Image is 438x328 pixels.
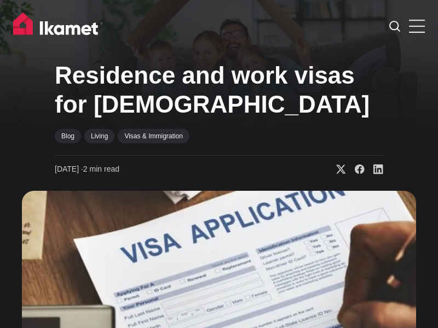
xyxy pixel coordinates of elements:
[118,129,189,143] a: Visas & Immigration
[365,164,383,175] a: Share on Linkedin
[13,13,103,40] img: Ikamet home
[55,129,81,143] a: Blog
[55,165,83,173] span: [DATE] ∙
[84,129,114,143] a: Living
[346,164,365,175] a: Share on Facebook
[55,164,119,175] time: 2 min read
[55,61,383,119] h1: Residence and work visas for [DEMOGRAPHIC_DATA]
[327,164,346,175] a: Share on X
